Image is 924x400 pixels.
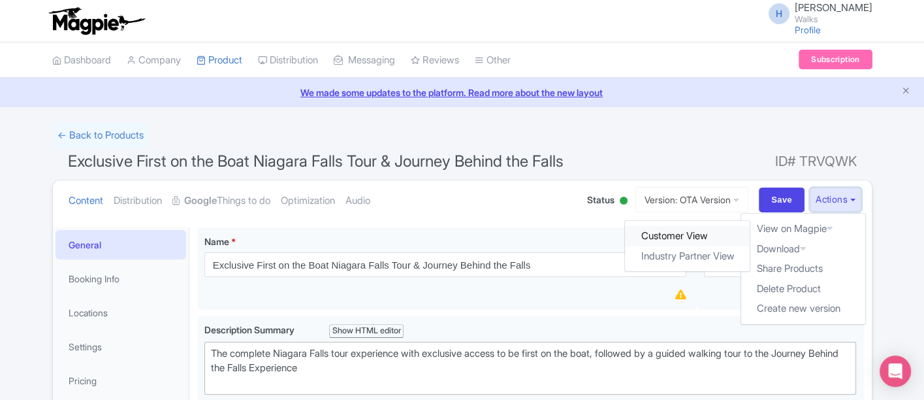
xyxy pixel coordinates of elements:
[56,366,186,395] a: Pricing
[56,264,186,293] a: Booking Info
[56,332,186,361] a: Settings
[741,259,865,279] a: Share Products
[475,42,511,78] a: Other
[258,42,318,78] a: Distribution
[52,42,111,78] a: Dashboard
[761,3,872,24] a: H [PERSON_NAME] Walks
[204,236,229,247] span: Name
[741,299,865,319] a: Create new version
[197,42,242,78] a: Product
[69,180,103,222] a: Content
[211,346,850,391] div: The complete Niagara Falls tour experience with exclusive access to be first on the boat, followe...
[880,356,911,387] div: Open Intercom Messenger
[901,84,911,99] button: Close announcement
[345,180,370,222] a: Audio
[204,324,296,335] span: Description Summary
[46,7,147,35] img: logo-ab69f6fb50320c5b225c76a69d11143b.png
[281,180,335,222] a: Optimization
[741,219,865,239] a: View on Magpie
[172,180,270,222] a: GoogleThings to do
[52,123,149,148] a: ← Back to Products
[56,230,186,259] a: General
[114,180,162,222] a: Distribution
[775,148,857,175] span: ID# TRVQWK
[329,324,404,338] div: Show HTML editor
[810,188,861,212] button: Actions
[334,42,395,78] a: Messaging
[68,152,564,171] span: Exclusive First on the Boat Niagara Falls Tour & Journey Behind the Falls
[587,193,614,207] span: Status
[8,86,916,99] a: We made some updates to the platform. Read more about the new layout
[795,15,872,24] small: Walks
[56,298,186,327] a: Locations
[741,279,865,299] a: Delete Product
[759,188,805,212] input: Save
[795,24,821,35] a: Profile
[799,50,872,69] a: Subscription
[741,239,865,259] a: Download
[769,3,789,24] span: H
[795,1,872,14] span: [PERSON_NAME]
[625,246,750,267] a: Industry Partner View
[617,192,630,212] div: Active
[625,226,750,246] a: Customer View
[635,187,748,212] a: Version: OTA Version
[127,42,181,78] a: Company
[411,42,459,78] a: Reviews
[184,193,217,208] strong: Google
